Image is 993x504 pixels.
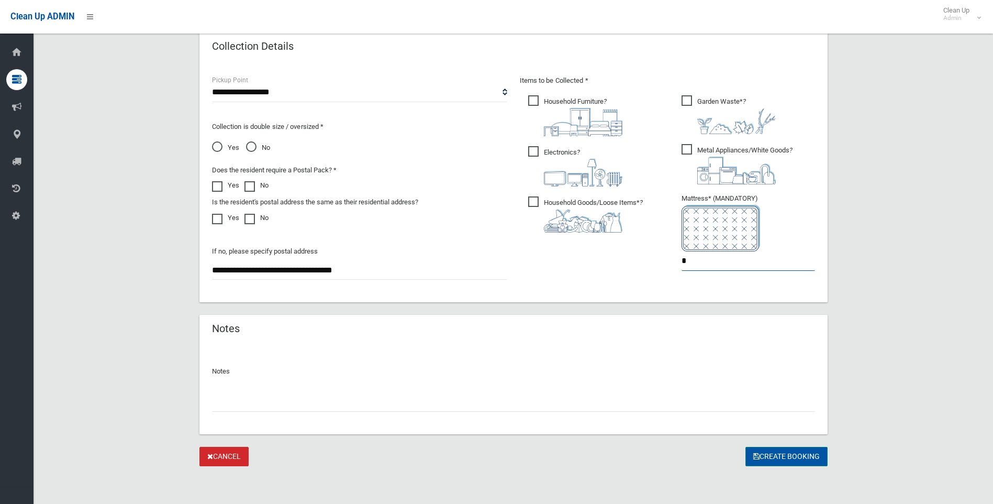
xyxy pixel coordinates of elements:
span: Mattress* (MANDATORY) [682,194,815,251]
label: Is the resident's postal address the same as their residential address? [212,196,418,209]
i: ? [697,146,793,184]
span: No [246,141,270,154]
span: Garden Waste* [682,95,776,134]
img: b13cc3517677393f34c0a387616ef184.png [544,209,622,233]
span: Clean Up [938,6,980,22]
label: Yes [212,212,239,224]
label: No [244,179,269,192]
span: Household Goods/Loose Items* [528,196,643,233]
span: Yes [212,141,239,154]
img: 394712a680b73dbc3d2a6a3a7ffe5a07.png [544,159,622,187]
span: Electronics [528,146,622,187]
button: Create Booking [745,447,828,466]
img: 36c1b0289cb1767239cdd3de9e694f19.png [697,157,776,184]
span: Household Furniture [528,95,622,136]
label: Does the resident require a Postal Pack? * [212,164,337,177]
header: Collection Details [199,36,306,57]
label: Yes [212,179,239,192]
a: Cancel [199,447,249,466]
label: No [244,212,269,224]
i: ? [544,97,622,136]
span: Clean Up ADMIN [10,12,74,21]
i: ? [544,148,622,187]
img: 4fd8a5c772b2c999c83690221e5242e0.png [697,108,776,134]
i: ? [544,199,643,233]
label: If no, please specify postal address [212,245,318,258]
span: Metal Appliances/White Goods [682,144,793,184]
p: Notes [212,365,815,378]
img: aa9efdbe659d29b613fca23ba79d85cb.png [544,108,622,136]
small: Admin [943,14,969,22]
p: Items to be Collected * [520,74,815,87]
img: e7408bece873d2c1783593a074e5cb2f.png [682,205,760,251]
i: ? [697,97,776,134]
header: Notes [199,319,252,339]
p: Collection is double size / oversized * [212,120,507,133]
